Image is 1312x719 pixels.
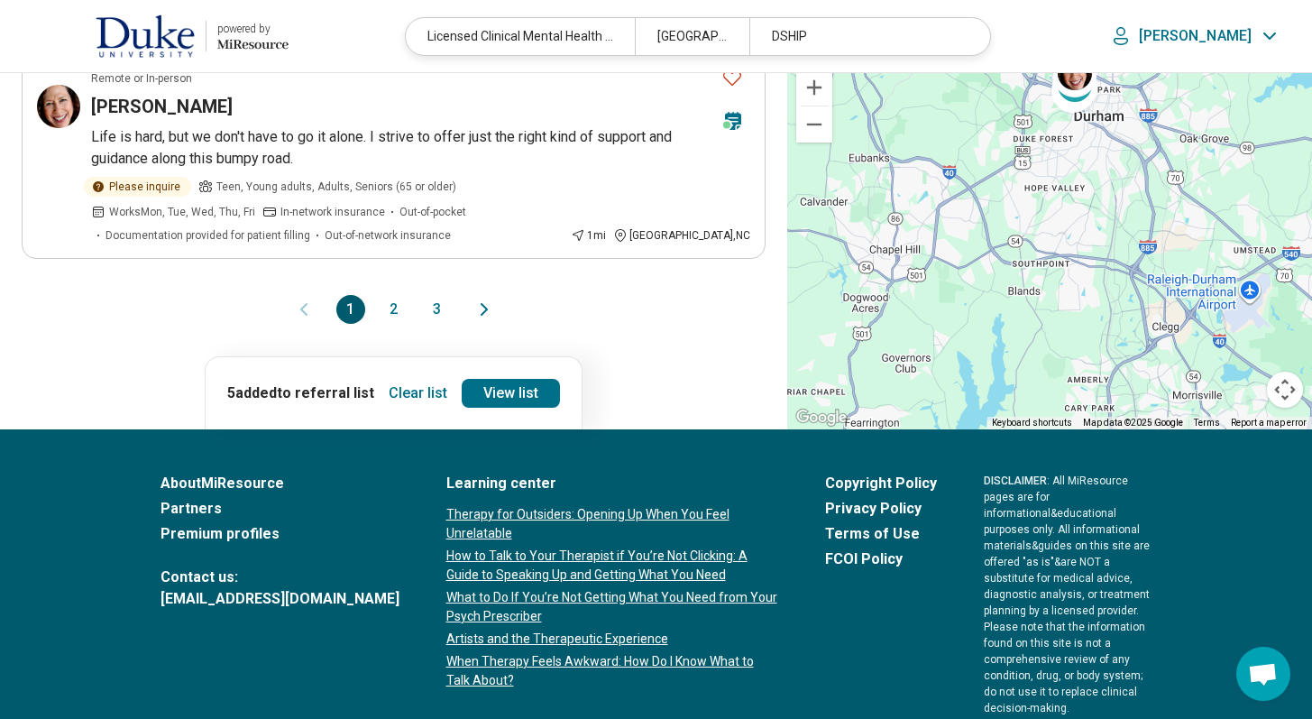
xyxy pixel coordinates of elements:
div: Please inquire [84,177,191,197]
h3: [PERSON_NAME] [91,94,233,119]
a: Duke Universitypowered by [29,14,289,58]
div: DSHIP [749,18,978,55]
span: Out-of-network insurance [325,227,451,244]
div: powered by [217,21,289,37]
a: Privacy Policy [825,498,937,520]
a: Report a map error [1231,418,1307,428]
div: [GEOGRAPHIC_DATA], [GEOGRAPHIC_DATA], [GEOGRAPHIC_DATA] [635,18,749,55]
button: 3 [423,295,452,324]
a: What to Do If You’re Not Getting What You Need from Your Psych Prescriber [446,588,778,626]
span: In-network insurance [280,204,385,220]
div: 3 [1053,65,1096,108]
a: AboutMiResource [161,473,399,494]
a: View list [462,379,560,408]
button: Keyboard shortcuts [992,417,1072,429]
button: Next page [473,295,495,324]
a: How to Talk to Your Therapist if You’re Not Clicking: A Guide to Speaking Up and Getting What You... [446,547,778,585]
a: Terms (opens in new tab) [1194,418,1220,428]
button: Clear list [381,379,454,408]
button: Zoom out [796,106,832,143]
a: Partners [161,498,399,520]
p: Life is hard, but we don't have to go it alone. I strive to offer just the right kind of support ... [91,126,750,170]
span: Out-of-pocket [399,204,466,220]
p: 5 added [227,383,374,404]
a: [EMAIL_ADDRESS][DOMAIN_NAME] [161,588,399,610]
p: [PERSON_NAME] [1139,27,1252,45]
img: Google [792,406,851,429]
a: Open this area in Google Maps (opens a new window) [792,406,851,429]
img: Duke University [96,14,195,58]
span: Documentation provided for patient filling [106,227,310,244]
span: Map data ©2025 Google [1083,418,1183,428]
a: Terms of Use [825,523,937,545]
div: 1 mi [571,227,606,244]
div: [GEOGRAPHIC_DATA] , NC [613,227,750,244]
p: Remote or In-person [91,70,192,87]
a: Premium profiles [161,523,399,545]
span: Teen, Young adults, Adults, Seniors (65 or older) [216,179,456,195]
div: 2 [1053,62,1096,106]
span: DISCLAIMER [984,475,1047,487]
button: Favorite [714,60,750,97]
span: Works Mon, Tue, Wed, Thu, Fri [109,204,255,220]
button: 2 [380,295,408,324]
div: Licensed Clinical Mental Health Counselor (LCMHC), Licensed Marriage and Family Therapist (LMFT),... [406,18,635,55]
button: Zoom in [796,69,832,106]
a: Artists and the Therapeutic Experience [446,630,778,649]
button: Previous page [293,295,315,324]
a: FCOI Policy [825,548,937,570]
a: Copyright Policy [825,473,937,494]
button: 1 [336,295,365,324]
span: Contact us: [161,567,399,588]
span: to referral list [277,384,374,401]
a: Therapy for Outsiders: Opening Up When You Feel Unrelatable [446,505,778,543]
p: : All MiResource pages are for informational & educational purposes only. All informational mater... [984,473,1152,716]
a: Learning center [446,473,778,494]
a: When Therapy Feels Awkward: How Do I Know What to Talk About? [446,652,778,690]
button: Map camera controls [1267,372,1303,408]
div: Open chat [1236,647,1290,701]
